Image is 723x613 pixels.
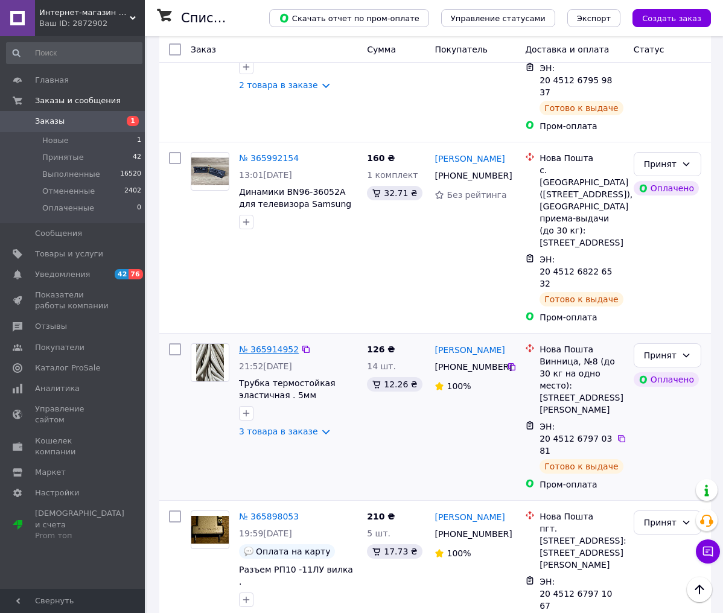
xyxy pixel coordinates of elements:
[120,169,141,180] span: 16520
[540,63,612,97] span: ЭН: 20 4512 6795 9837
[35,404,112,425] span: Управление сайтом
[35,269,90,280] span: Уведомления
[451,14,546,23] span: Управление статусами
[181,11,285,25] h1: Список заказов
[35,228,82,239] span: Сообщения
[239,512,299,521] a: № 365898053
[127,116,139,126] span: 1
[644,349,677,362] div: Принят
[42,169,100,180] span: Выполненные
[540,522,624,571] div: пгт. [STREET_ADDRESS]: [STREET_ADDRESS][PERSON_NAME]
[634,181,699,195] div: Оплачено
[191,516,229,544] img: Фото товару
[239,80,318,90] a: 2 товара в заказе
[239,361,292,371] span: 21:52[DATE]
[367,361,396,371] span: 14 шт.
[244,547,253,556] img: :speech_balloon:
[137,135,141,146] span: 1
[367,345,395,354] span: 126 ₴
[367,377,422,392] div: 12.26 ₴
[435,362,512,372] span: [PHONE_NUMBER]
[191,343,229,382] a: Фото товару
[696,539,720,564] button: Чат с покупателем
[367,186,422,200] div: 32.71 ₴
[642,14,701,23] span: Создать заказ
[447,190,506,200] span: Без рейтинга
[269,9,429,27] button: Скачать отчет по пром-оплате
[239,187,351,221] a: Динамики BN96-36052A для телевизора Samsung UE32N5300AU
[191,45,216,54] span: Заказ
[367,529,390,538] span: 5 шт.
[239,529,292,538] span: 19:59[DATE]
[632,9,711,27] button: Создать заказ
[256,547,330,556] span: Оплата на карту
[39,18,145,29] div: Ваш ID: 2872902
[540,120,624,132] div: Пром-оплата
[39,7,130,18] span: Интернет-магазин "Stereopulse"
[115,269,129,279] span: 42
[435,153,505,165] a: [PERSON_NAME]
[137,203,141,214] span: 0
[540,101,623,115] div: Готово к выдаче
[42,203,94,214] span: Оплаченные
[239,565,353,586] span: Разъем РП10 -11ЛУ вилка .
[239,153,299,163] a: № 365992154
[540,164,624,249] div: с. [GEOGRAPHIC_DATA] ([STREET_ADDRESS]), [GEOGRAPHIC_DATA] приема-выдачи (до 30 кг): [STREET_ADDR...
[441,9,555,27] button: Управление статусами
[35,363,100,373] span: Каталог ProSale
[634,45,664,54] span: Статус
[540,255,612,288] span: ЭН: 20 4512 6822 6532
[35,321,67,332] span: Отзывы
[447,548,471,558] span: 100%
[35,383,80,394] span: Аналитика
[133,152,141,163] span: 42
[35,436,112,457] span: Кошелек компании
[634,372,699,387] div: Оплачено
[644,157,677,171] div: Принят
[367,153,395,163] span: 160 ₴
[540,292,623,306] div: Готово к выдаче
[567,9,620,27] button: Экспорт
[35,75,69,86] span: Главная
[435,511,505,523] a: [PERSON_NAME]
[367,170,418,180] span: 1 комплект
[540,459,623,474] div: Готово к выдаче
[35,530,124,541] div: Prom топ
[42,186,95,197] span: Отмененные
[129,269,142,279] span: 76
[35,290,112,311] span: Показатели работы компании
[540,311,624,323] div: Пром-оплата
[540,152,624,164] div: Нова Пошта
[367,544,422,559] div: 17.73 ₴
[447,381,471,391] span: 100%
[239,345,299,354] a: № 365914952
[35,467,66,478] span: Маркет
[6,42,142,64] input: Поиск
[35,95,121,106] span: Заказы и сообщения
[279,13,419,24] span: Скачать отчет по пром-оплате
[191,157,229,186] img: Фото товару
[620,13,711,22] a: Создать заказ
[687,577,712,602] button: Наверх
[124,186,141,197] span: 2402
[540,577,612,611] span: ЭН: 20 4512 6797 1067
[540,478,624,491] div: Пром-оплата
[239,378,336,400] a: Трубка термостойкая эластичная . 5мм
[35,116,65,127] span: Заказы
[35,249,103,259] span: Товары и услуги
[42,152,84,163] span: Принятые
[191,510,229,549] a: Фото товару
[577,14,611,23] span: Экспорт
[42,135,69,146] span: Новые
[35,508,124,541] span: [DEMOGRAPHIC_DATA] и счета
[540,422,612,456] span: ЭН: 20 4512 6797 0381
[540,355,624,416] div: Винница, №8 (до 30 кг на одно место): [STREET_ADDRESS][PERSON_NAME]
[540,510,624,522] div: Нова Пошта
[239,170,292,180] span: 13:01[DATE]
[35,342,84,353] span: Покупатели
[367,512,395,521] span: 210 ₴
[191,152,229,191] a: Фото товару
[367,45,396,54] span: Сумма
